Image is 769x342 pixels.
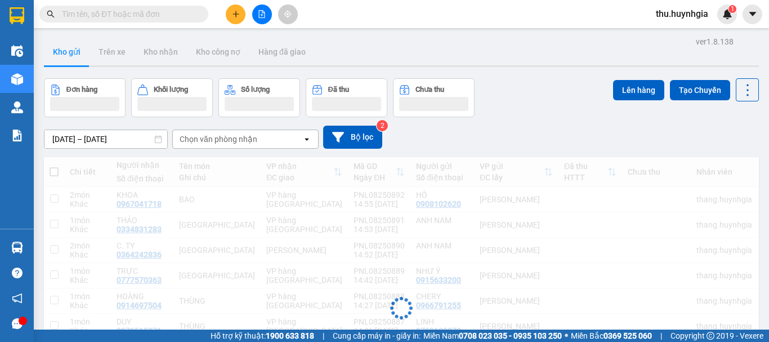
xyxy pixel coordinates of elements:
button: file-add [252,5,272,24]
button: Bộ lọc [323,126,382,149]
span: ⚪️ [565,334,568,338]
img: logo-vxr [10,7,24,24]
div: Đã thu [328,86,349,94]
input: Tìm tên, số ĐT hoặc mã đơn [62,8,195,20]
span: question-circle [12,268,23,278]
button: Kho gửi [44,38,90,65]
button: Trên xe [90,38,135,65]
img: warehouse-icon [11,73,23,85]
button: Kho nhận [135,38,187,65]
button: Đã thu [306,78,387,117]
div: Chưa thu [415,86,444,94]
button: plus [226,5,245,24]
span: copyright [707,332,714,340]
button: Lên hàng [613,80,664,100]
span: Miền Nam [423,330,562,342]
span: Hỗ trợ kỹ thuật: [211,330,314,342]
button: Tạo Chuyến [670,80,730,100]
button: Đơn hàng [44,78,126,117]
button: Hàng đã giao [249,38,315,65]
img: warehouse-icon [11,242,23,254]
div: Số lượng [241,86,270,94]
sup: 2 [377,120,388,131]
span: Cung cấp máy in - giấy in: [333,330,421,342]
div: Chọn văn phòng nhận [180,134,257,145]
div: Khối lượng [154,86,188,94]
span: aim [284,10,292,18]
img: warehouse-icon [11,101,23,113]
button: aim [278,5,298,24]
span: caret-down [748,9,758,19]
div: Đơn hàng [66,86,97,94]
span: plus [232,10,240,18]
span: thu.huynhgia [647,7,717,21]
span: Miền Bắc [571,330,652,342]
strong: 0708 023 035 - 0935 103 250 [459,331,562,340]
button: Chưa thu [393,78,475,117]
img: solution-icon [11,130,23,141]
span: search [47,10,55,18]
span: message [12,318,23,329]
button: Khối lượng [131,78,213,117]
input: Select a date range. [44,130,167,148]
img: warehouse-icon [11,45,23,57]
span: | [660,330,662,342]
button: caret-down [743,5,762,24]
img: icon-new-feature [722,9,732,19]
sup: 1 [728,5,736,13]
button: Kho công nợ [187,38,249,65]
strong: 0369 525 060 [603,331,652,340]
span: | [323,330,324,342]
button: Số lượng [218,78,300,117]
span: 1 [730,5,734,13]
strong: 1900 633 818 [266,331,314,340]
span: file-add [258,10,266,18]
span: notification [12,293,23,304]
div: ver 1.8.138 [696,35,734,48]
svg: open [302,135,311,144]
